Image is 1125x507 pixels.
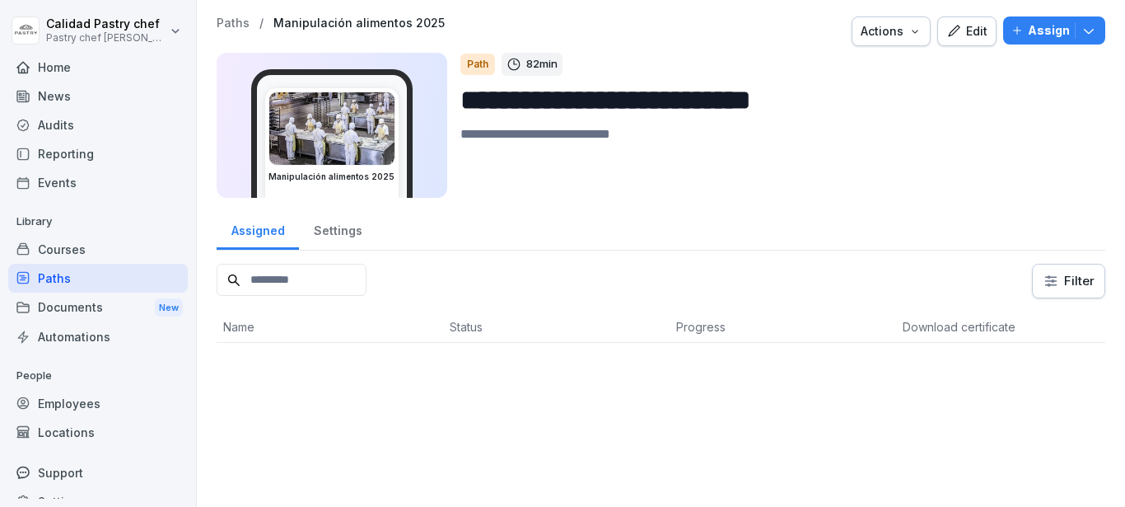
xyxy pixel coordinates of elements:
[8,418,188,447] a: Locations
[443,312,670,343] th: Status
[896,312,1123,343] th: Download certificate
[1043,273,1095,289] div: Filter
[268,171,395,183] h3: Manipulación alimentos 2025
[8,82,188,110] a: News
[8,264,188,293] a: Paths
[8,139,188,168] a: Reporting
[1003,16,1105,45] button: Assign
[259,16,264,31] p: /
[217,208,299,250] a: Assigned
[8,110,188,139] a: Audits
[8,322,188,351] a: Automations
[46,32,166,44] p: Pastry chef [PERSON_NAME] y Cocina gourmet
[217,16,250,31] a: Paths
[155,298,183,317] div: New
[861,22,922,40] div: Actions
[1028,21,1070,40] p: Assign
[1033,265,1104,298] button: Filter
[8,389,188,418] a: Employees
[526,56,558,73] p: 82 min
[852,16,931,46] button: Actions
[217,312,443,343] th: Name
[946,22,987,40] div: Edit
[8,293,188,323] div: Documents
[299,208,376,250] a: Settings
[8,209,188,235] p: Library
[46,17,166,31] p: Calidad Pastry chef
[269,92,394,165] img: xrig9ngccgkbh355tbuziiw7.png
[670,312,896,343] th: Progress
[460,54,495,75] div: Path
[8,168,188,197] a: Events
[8,363,188,389] p: People
[8,53,188,82] a: Home
[8,235,188,264] a: Courses
[8,293,188,323] a: DocumentsNew
[937,16,997,46] button: Edit
[273,16,445,31] a: Manipulación alimentos 2025
[8,458,188,487] div: Support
